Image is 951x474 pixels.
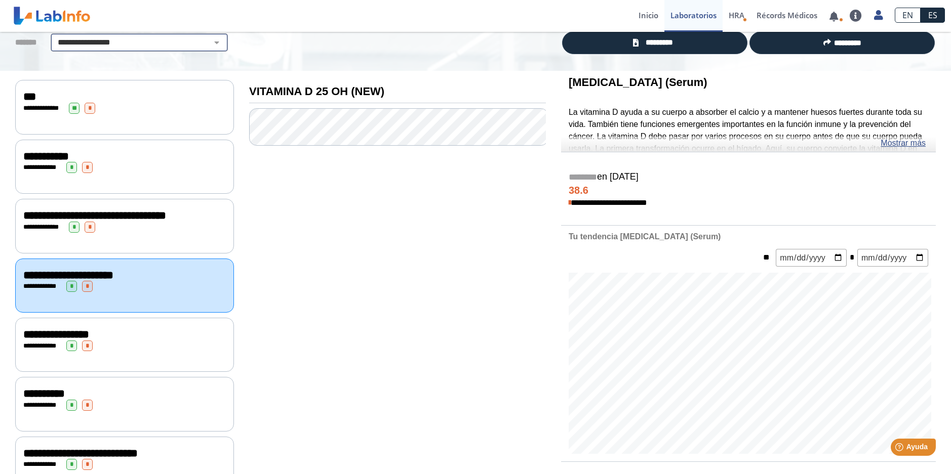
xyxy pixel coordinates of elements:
[861,435,940,463] iframe: Help widget launcher
[569,232,721,241] b: Tu tendencia [MEDICAL_DATA] (Serum)
[569,106,928,203] p: La vitamina D ayuda a su cuerpo a absorber el calcio y a mantener huesos fuertes durante toda su ...
[569,171,928,183] h5: en [DATE]
[729,10,744,20] span: HRA
[249,85,384,98] b: VITAMINA D 25 OH (NEW)
[895,8,921,23] a: EN
[921,8,945,23] a: ES
[776,249,847,267] input: mm/dd/yyyy
[569,76,707,89] b: [MEDICAL_DATA] (Serum)
[881,137,926,149] a: Mostrar más
[569,185,928,197] h4: 38.6
[857,249,928,267] input: mm/dd/yyyy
